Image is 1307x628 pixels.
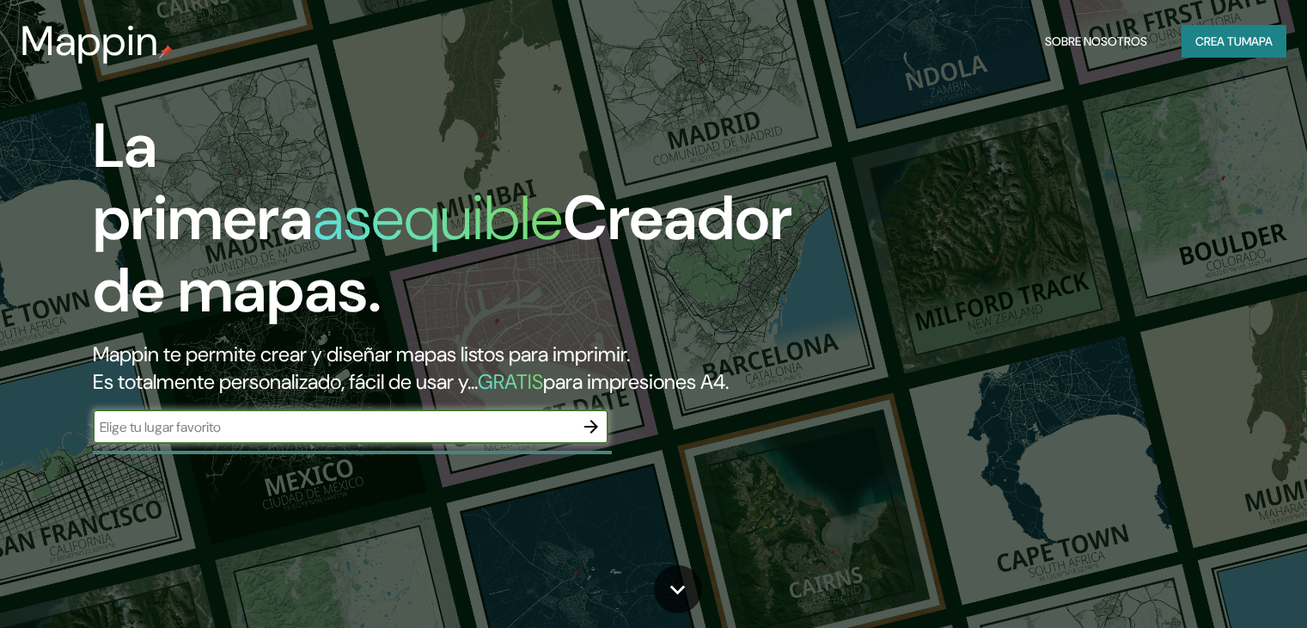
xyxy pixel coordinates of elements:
[93,341,630,367] font: Mappin te permite crear y diseñar mapas listos para imprimir.
[1038,25,1154,58] button: Sobre nosotros
[159,45,173,58] img: pin de mapeo
[93,417,574,437] input: Elige tu lugar favorito
[1195,34,1242,49] font: Crea tu
[1242,34,1273,49] font: mapa
[313,178,563,258] font: asequible
[1182,25,1286,58] button: Crea tumapa
[478,368,543,395] font: GRATIS
[1045,34,1147,49] font: Sobre nosotros
[93,106,313,258] font: La primera
[543,368,729,395] font: para impresiones A4.
[21,14,159,68] font: Mappin
[93,368,478,395] font: Es totalmente personalizado, fácil de usar y...
[1154,561,1288,609] iframe: Lanzador de widgets de ayuda
[93,178,792,330] font: Creador de mapas.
